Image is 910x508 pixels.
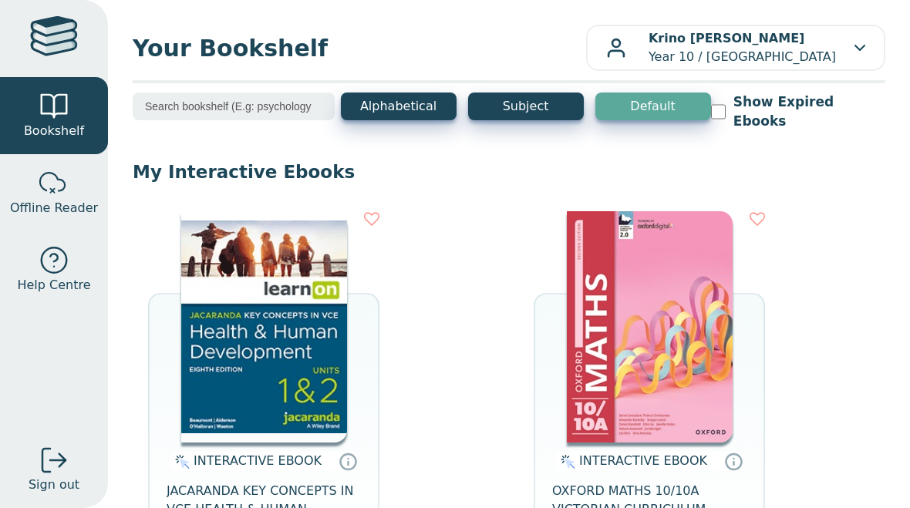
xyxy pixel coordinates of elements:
span: INTERACTIVE EBOOK [194,453,322,468]
span: INTERACTIVE EBOOK [579,453,707,468]
p: Year 10 / [GEOGRAPHIC_DATA] [649,29,836,66]
a: Interactive eBooks are accessed online via the publisher’s portal. They contain interactive resou... [339,452,357,470]
a: Interactive eBooks are accessed online via the publisher’s portal. They contain interactive resou... [724,452,743,470]
img: interactive.svg [556,452,575,471]
button: Subject [468,93,584,120]
span: Your Bookshelf [133,31,586,66]
img: db0c0c84-88f5-4982-b677-c50e1668d4a0.jpg [181,211,347,442]
button: Default [595,93,711,120]
button: Alphabetical [341,93,457,120]
img: interactive.svg [170,452,190,471]
span: Bookshelf [24,122,84,140]
p: My Interactive Ebooks [133,160,885,183]
img: ad14e616-d8f7-4365-ade2-4097b8dc03aa.jpg [567,211,733,442]
b: Krino [PERSON_NAME] [649,31,804,45]
label: Show Expired Ebooks [733,93,885,131]
span: Offline Reader [10,199,98,217]
span: Sign out [29,476,79,494]
button: Krino [PERSON_NAME]Year 10 / [GEOGRAPHIC_DATA] [586,25,885,71]
span: Help Centre [17,276,90,294]
input: Search bookshelf (E.g: psychology) [133,93,335,120]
